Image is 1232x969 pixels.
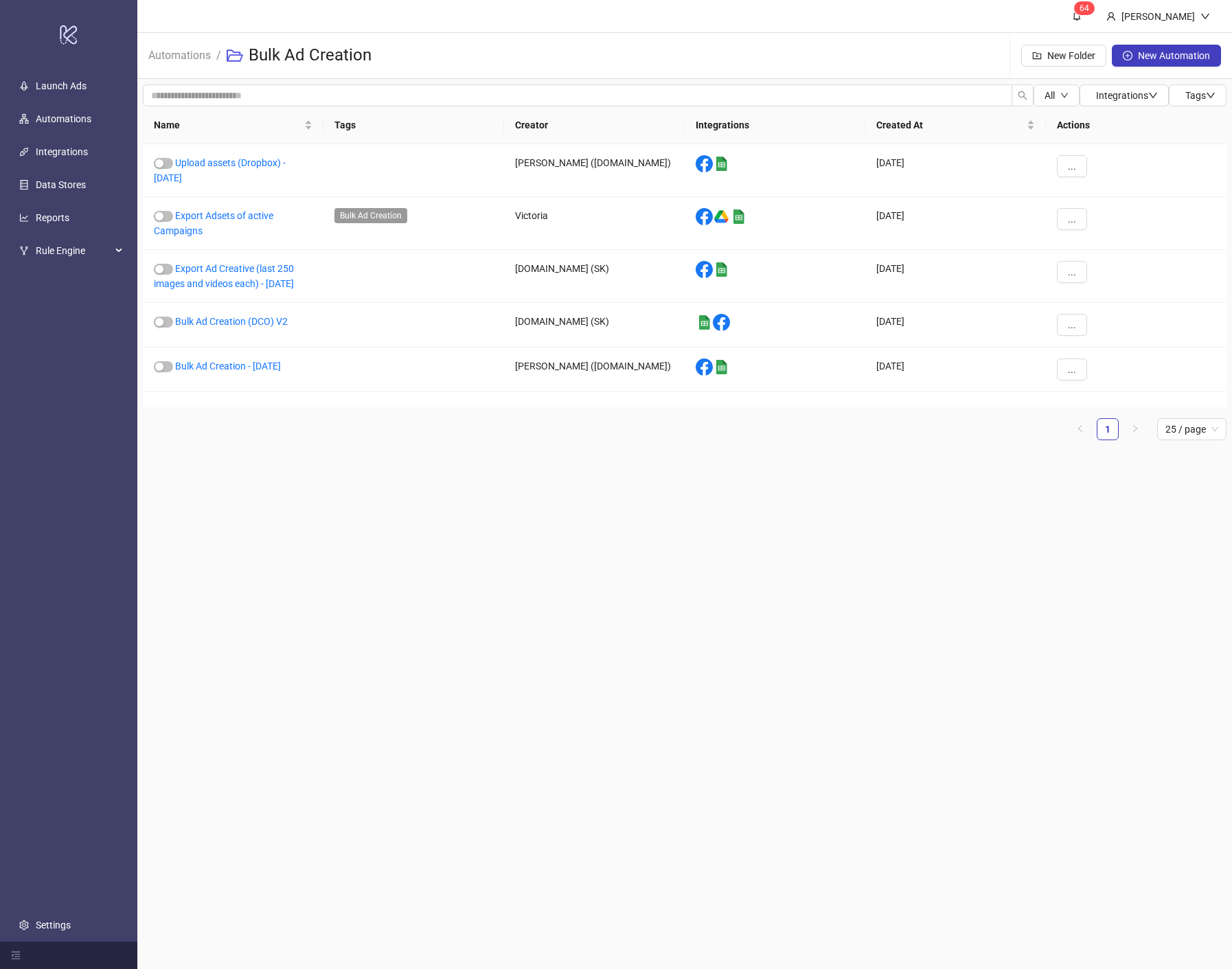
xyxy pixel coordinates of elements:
span: bell [1072,11,1082,21]
a: Upload assets (Dropbox) - [DATE] [154,157,286,183]
span: left [1076,424,1084,433]
button: right [1124,418,1146,440]
span: down [1148,91,1158,100]
a: Bulk Ad Creation - [DATE] [175,361,281,372]
span: Rule Engine [36,237,111,264]
th: Integrations [685,106,865,144]
button: New Automation [1112,45,1221,67]
span: 4 [1084,3,1089,13]
a: Settings [36,920,71,931]
div: [DOMAIN_NAME] (SK) [504,250,685,303]
button: Tagsdown [1169,84,1227,106]
button: Alldown [1034,84,1080,106]
button: ... [1057,261,1087,283]
span: ... [1068,214,1076,225]
span: right [1131,424,1139,433]
a: Data Stores [36,179,86,190]
span: New Folder [1047,50,1095,61]
span: 25 / page [1165,419,1218,440]
span: folder-add [1032,51,1042,60]
a: Automations [146,47,214,62]
th: Actions [1046,106,1227,144]
div: [DATE] [865,197,1046,250]
a: Integrations [36,146,88,157]
span: ... [1068,319,1076,330]
li: / [216,34,221,78]
span: menu-fold [11,950,21,960]
span: plus-circle [1123,51,1132,60]
span: New Automation [1138,50,1210,61]
h3: Bulk Ad Creation [249,45,372,67]
th: Tags [323,106,504,144]
a: Export Ad Creative (last 250 images and videos each) - [DATE] [154,263,294,289]
button: ... [1057,358,1087,380]
span: ... [1068,364,1076,375]
a: Reports [36,212,69,223]
a: 1 [1097,419,1118,440]
span: 6 [1080,3,1084,13]
th: Creator [504,106,685,144]
span: Name [154,117,301,133]
span: search [1018,91,1027,100]
a: Launch Ads [36,80,87,91]
span: All [1045,90,1055,101]
div: Victoria [504,197,685,250]
th: Name [143,106,323,144]
a: Bulk Ad Creation (DCO) V2 [175,316,288,327]
button: New Folder [1021,45,1106,67]
span: Integrations [1096,90,1158,101]
div: [DATE] [865,347,1046,392]
span: Bulk Ad Creation [334,208,407,223]
span: ... [1068,161,1076,172]
div: [PERSON_NAME] ([DOMAIN_NAME]) [504,144,685,197]
button: Integrationsdown [1080,84,1169,106]
button: left [1069,418,1091,440]
th: Created At [865,106,1046,144]
button: ... [1057,314,1087,336]
div: [DATE] [865,250,1046,303]
li: Previous Page [1069,418,1091,440]
div: [DATE] [865,303,1046,347]
div: Page Size [1157,418,1227,440]
span: ... [1068,266,1076,277]
button: ... [1057,155,1087,177]
button: ... [1057,208,1087,230]
a: Automations [36,113,91,124]
li: Next Page [1124,418,1146,440]
span: Tags [1185,90,1216,101]
div: [PERSON_NAME] [1116,9,1200,24]
div: [DOMAIN_NAME] (SK) [504,303,685,347]
li: 1 [1097,418,1119,440]
span: down [1200,12,1210,21]
span: down [1206,91,1216,100]
span: Created At [876,117,1024,133]
div: [DATE] [865,144,1046,197]
div: [PERSON_NAME] ([DOMAIN_NAME]) [504,347,685,392]
span: fork [19,246,29,255]
span: folder-open [227,47,243,64]
a: Export Adsets of active Campaigns [154,210,273,236]
span: down [1060,91,1069,100]
span: user [1106,12,1116,21]
sup: 64 [1074,1,1095,15]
